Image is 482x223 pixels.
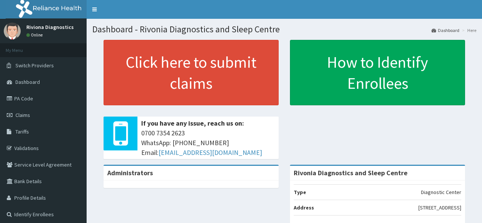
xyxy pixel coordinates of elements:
span: Switch Providers [15,62,54,69]
a: [EMAIL_ADDRESS][DOMAIN_NAME] [159,148,262,157]
a: Dashboard [432,27,459,33]
p: [STREET_ADDRESS] [418,204,461,211]
img: User Image [4,23,21,39]
h1: Dashboard - Rivonia Diagnostics and Sleep Centre [92,24,476,34]
a: How to Identify Enrollees [290,40,465,105]
span: Claims [15,112,30,118]
a: Click here to submit claims [104,40,279,105]
b: Type [294,189,306,196]
span: 0700 7354 2623 WhatsApp: [PHONE_NUMBER] Email: [141,128,275,157]
strong: Rivonia Diagnostics and Sleep Centre [294,168,407,177]
b: If you have any issue, reach us on: [141,119,244,127]
p: Diagnostic Center [421,188,461,196]
a: Online [26,32,44,38]
li: Here [460,27,476,33]
b: Address [294,204,314,211]
p: Riviona Diagnostics [26,24,74,30]
span: Tariffs [15,128,29,135]
b: Administrators [107,168,153,177]
span: Dashboard [15,79,40,85]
